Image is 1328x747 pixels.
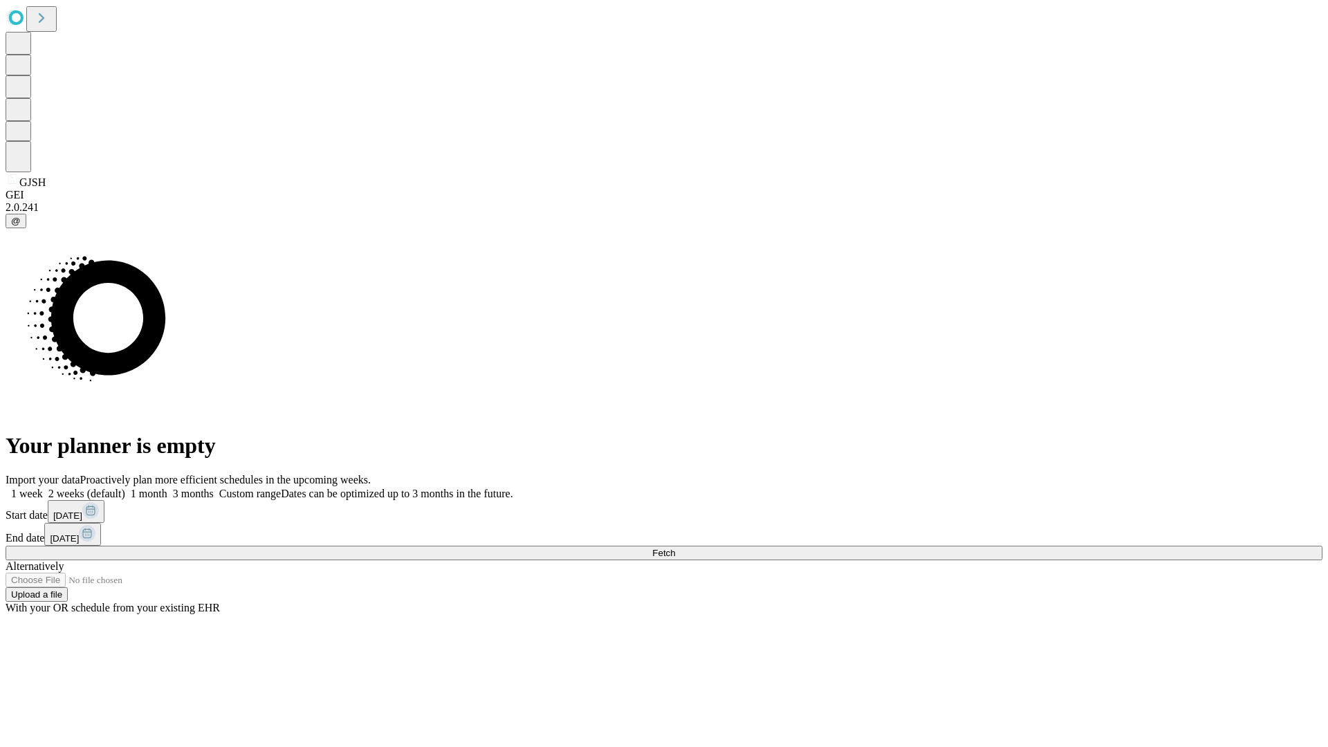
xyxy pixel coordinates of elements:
span: 1 week [11,488,43,499]
span: 3 months [173,488,214,499]
h1: Your planner is empty [6,433,1322,459]
button: [DATE] [48,500,104,523]
span: Proactively plan more efficient schedules in the upcoming weeks. [80,474,371,486]
button: Fetch [6,546,1322,560]
span: Alternatively [6,560,64,572]
span: 2 weeks (default) [48,488,125,499]
span: 1 month [131,488,167,499]
div: End date [6,523,1322,546]
span: GJSH [19,176,46,188]
span: Fetch [652,548,675,558]
span: [DATE] [50,533,79,544]
span: With your OR schedule from your existing EHR [6,602,220,614]
span: Import your data [6,474,80,486]
button: @ [6,214,26,228]
span: @ [11,216,21,226]
span: Custom range [219,488,281,499]
div: GEI [6,189,1322,201]
div: Start date [6,500,1322,523]
span: Dates can be optimized up to 3 months in the future. [281,488,513,499]
span: [DATE] [53,510,82,521]
button: [DATE] [44,523,101,546]
button: Upload a file [6,587,68,602]
div: 2.0.241 [6,201,1322,214]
